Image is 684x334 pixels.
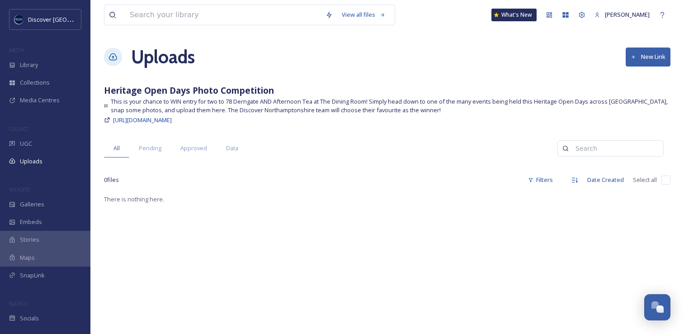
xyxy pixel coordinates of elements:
[20,218,42,226] span: Embeds
[633,176,657,184] span: Select all
[605,10,650,19] span: [PERSON_NAME]
[139,144,161,153] span: Pending
[125,5,321,25] input: Search your library
[113,115,172,125] a: [URL][DOMAIN_NAME]
[20,271,45,280] span: SnapLink
[571,139,659,157] input: Search
[9,300,27,307] span: SOCIALS
[583,171,628,189] div: Date Created
[20,235,39,244] span: Stories
[104,84,274,96] strong: Heritage Open Days Photo Competition
[111,97,670,115] span: This is your chance to WIN entry for two to 78 Derngate AND Afternoon Tea at The Dining Room! Sim...
[113,116,172,124] span: [URL][DOMAIN_NAME]
[9,47,25,53] span: MEDIA
[20,314,39,323] span: Socials
[131,43,195,71] a: Uploads
[337,6,390,24] a: View all files
[20,96,60,105] span: Media Centres
[491,9,537,21] a: What's New
[590,6,654,24] a: [PERSON_NAME]
[644,294,670,320] button: Open Chat
[226,144,238,153] span: Data
[20,139,32,148] span: UGC
[626,48,670,66] button: New Link
[9,125,28,132] span: COLLECT
[28,15,110,24] span: Discover [GEOGRAPHIC_DATA]
[14,15,24,24] img: Untitled%20design%20%282%29.png
[20,61,38,69] span: Library
[104,195,164,203] span: There is nothing here.
[20,200,44,209] span: Galleries
[104,176,119,184] span: 0 file s
[180,144,207,153] span: Approved
[9,186,30,193] span: WIDGETS
[20,78,50,87] span: Collections
[20,253,35,262] span: Maps
[20,157,42,166] span: Uploads
[113,144,120,153] span: All
[524,171,557,189] div: Filters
